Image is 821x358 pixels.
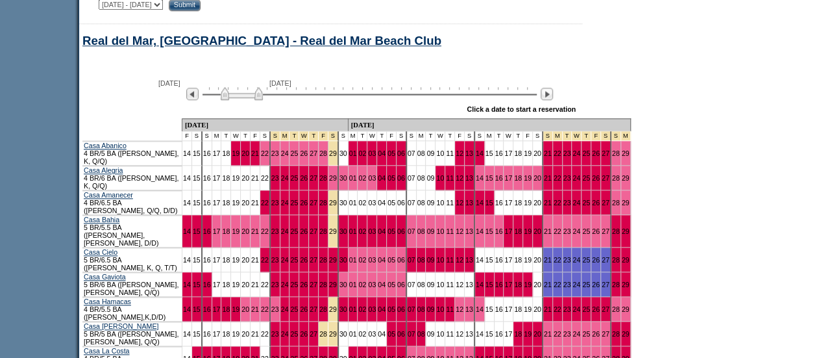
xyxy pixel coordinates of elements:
[622,256,630,264] a: 29
[281,199,289,207] a: 24
[436,149,444,157] a: 10
[602,199,609,207] a: 27
[622,281,630,288] a: 29
[281,305,289,313] a: 24
[310,174,317,182] a: 27
[339,227,347,235] a: 30
[612,227,620,235] a: 28
[417,199,425,207] a: 08
[465,174,473,182] a: 13
[592,149,600,157] a: 26
[397,281,405,288] a: 06
[281,227,289,235] a: 24
[504,174,512,182] a: 17
[271,199,279,207] a: 23
[465,256,473,264] a: 13
[397,227,405,235] a: 06
[397,149,405,157] a: 06
[476,256,484,264] a: 14
[495,281,503,288] a: 16
[495,174,503,182] a: 16
[408,174,415,182] a: 07
[446,149,454,157] a: 11
[349,227,357,235] a: 01
[183,305,191,313] a: 14
[271,305,279,313] a: 23
[261,281,269,288] a: 22
[290,281,298,288] a: 25
[612,199,620,207] a: 28
[193,199,201,207] a: 15
[84,298,131,305] a: Casa Hamacas
[183,199,191,207] a: 14
[186,88,199,100] img: Previous
[261,227,269,235] a: 22
[203,305,211,313] a: 16
[426,227,434,235] a: 09
[426,149,434,157] a: 09
[387,149,395,157] a: 05
[241,174,249,182] a: 20
[456,227,463,235] a: 12
[251,305,259,313] a: 21
[84,248,117,256] a: Casa Cielo
[319,256,327,264] a: 28
[485,227,493,235] a: 15
[622,174,630,182] a: 29
[213,199,221,207] a: 17
[251,281,259,288] a: 21
[232,227,239,235] a: 19
[232,199,239,207] a: 19
[485,256,493,264] a: 15
[203,281,211,288] a: 16
[358,174,366,182] a: 02
[554,199,561,207] a: 22
[319,281,327,288] a: 28
[563,149,571,157] a: 23
[417,227,425,235] a: 08
[368,174,376,182] a: 03
[544,174,552,182] a: 21
[612,149,620,157] a: 28
[358,149,366,157] a: 02
[84,273,126,281] a: Casa Gaviota
[329,227,337,235] a: 29
[183,149,191,157] a: 14
[426,256,434,264] a: 09
[368,227,376,235] a: 03
[300,199,308,207] a: 26
[582,174,590,182] a: 25
[533,174,541,182] a: 20
[408,281,415,288] a: 07
[84,191,133,199] a: Casa Amanecer
[485,281,493,288] a: 15
[82,34,441,47] a: Real del Mar, [GEOGRAPHIC_DATA] - Real del Mar Beach Club
[397,174,405,182] a: 06
[222,256,230,264] a: 18
[592,227,600,235] a: 26
[222,227,230,235] a: 18
[612,281,620,288] a: 28
[524,149,532,157] a: 19
[222,149,230,157] a: 18
[281,281,289,288] a: 24
[358,199,366,207] a: 02
[602,149,609,157] a: 27
[397,256,405,264] a: 06
[251,256,259,264] a: 21
[387,174,395,182] a: 05
[358,256,366,264] a: 02
[622,227,630,235] a: 29
[563,174,571,182] a: 23
[563,199,571,207] a: 23
[544,227,552,235] a: 21
[193,281,201,288] a: 15
[602,227,609,235] a: 27
[514,227,522,235] a: 18
[541,88,553,100] img: Next
[378,227,386,235] a: 04
[446,256,454,264] a: 11
[339,281,347,288] a: 30
[408,227,415,235] a: 07
[222,199,230,207] a: 18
